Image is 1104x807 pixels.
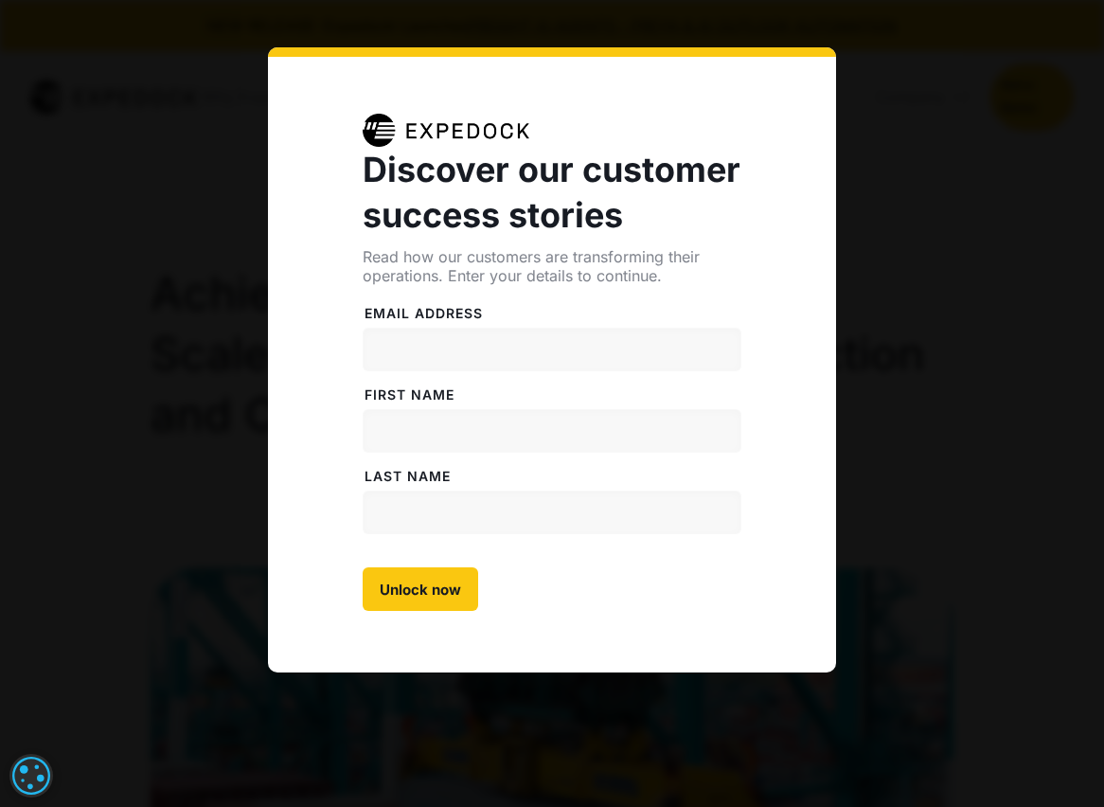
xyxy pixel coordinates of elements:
form: Case Studies Form [363,285,741,611]
label: Email address [363,304,741,323]
div: Read how our customers are transforming their operations. Enter your details to continue. [363,247,741,285]
label: FiRST NAME [363,386,741,404]
label: LAST NAME [363,467,741,486]
iframe: Chat Widget [779,602,1104,807]
input: Unlock now [363,567,478,611]
strong: Discover our customer success stories [363,149,740,236]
